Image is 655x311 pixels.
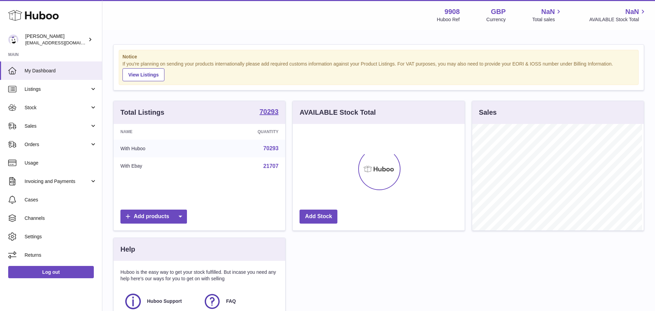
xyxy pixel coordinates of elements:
a: Add products [120,210,187,224]
a: NaN Total sales [532,7,563,23]
td: With Ebay [114,157,204,175]
span: Stock [25,104,90,111]
h3: Help [120,245,135,254]
span: Channels [25,215,97,222]
a: View Listings [122,68,164,81]
div: If you're planning on sending your products internationally please add required customs informati... [122,61,635,81]
a: 70293 [263,145,279,151]
span: Listings [25,86,90,93]
strong: Notice [122,54,635,60]
div: Huboo Ref [437,16,460,23]
th: Quantity [204,124,286,140]
th: Name [114,124,204,140]
div: [PERSON_NAME] [25,33,87,46]
a: Add Stock [300,210,337,224]
img: internalAdmin-9908@internal.huboo.com [8,34,18,45]
span: Orders [25,141,90,148]
span: FAQ [226,298,236,305]
h3: AVAILABLE Stock Total [300,108,376,117]
strong: GBP [491,7,506,16]
span: Settings [25,234,97,240]
h3: Sales [479,108,497,117]
a: 70293 [260,108,279,116]
span: NaN [541,7,555,16]
span: Sales [25,123,90,129]
a: FAQ [203,292,275,311]
td: With Huboo [114,140,204,157]
span: Usage [25,160,97,166]
span: Invoicing and Payments [25,178,90,185]
a: NaN AVAILABLE Stock Total [589,7,647,23]
span: Cases [25,197,97,203]
span: Returns [25,252,97,258]
a: Huboo Support [124,292,196,311]
h3: Total Listings [120,108,164,117]
strong: 70293 [260,108,279,115]
strong: 9908 [445,7,460,16]
span: AVAILABLE Stock Total [589,16,647,23]
span: [EMAIL_ADDRESS][DOMAIN_NAME] [25,40,100,45]
span: My Dashboard [25,68,97,74]
a: Log out [8,266,94,278]
div: Currency [486,16,506,23]
span: Total sales [532,16,563,23]
a: 21707 [263,163,279,169]
span: NaN [625,7,639,16]
span: Huboo Support [147,298,182,305]
p: Huboo is the easy way to get your stock fulfilled. But incase you need any help here's our ways f... [120,269,278,282]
